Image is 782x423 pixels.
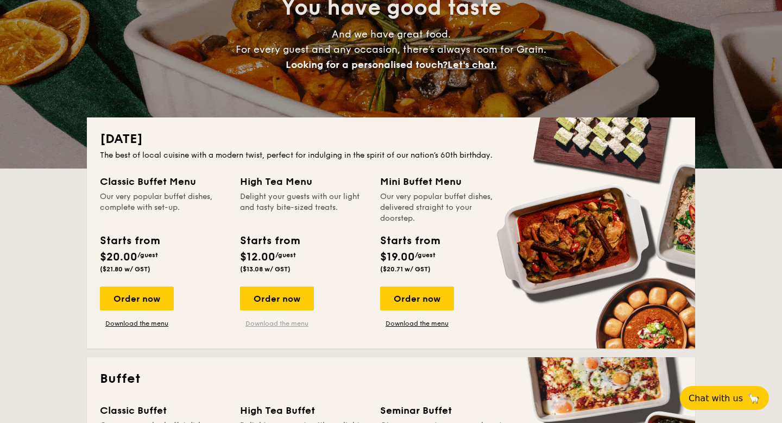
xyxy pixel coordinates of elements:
[240,319,314,328] a: Download the menu
[415,251,436,259] span: /guest
[100,370,682,388] h2: Buffet
[689,393,743,403] span: Chat with us
[380,319,454,328] a: Download the menu
[447,59,497,71] span: Let's chat.
[100,265,150,273] span: ($21.80 w/ GST)
[100,251,137,264] span: $20.00
[380,287,454,310] div: Order now
[100,174,227,189] div: Classic Buffet Menu
[240,233,299,249] div: Starts from
[100,287,174,310] div: Order now
[100,233,159,249] div: Starts from
[100,130,682,148] h2: [DATE]
[240,287,314,310] div: Order now
[680,386,769,410] button: Chat with us🦙
[100,319,174,328] a: Download the menu
[286,59,447,71] span: Looking for a personalised touch?
[240,265,291,273] span: ($13.08 w/ GST)
[380,174,507,189] div: Mini Buffet Menu
[100,191,227,224] div: Our very popular buffet dishes, complete with set-up.
[747,392,760,405] span: 🦙
[100,150,682,161] div: The best of local cuisine with a modern twist, perfect for indulging in the spirit of our nation’...
[380,191,507,224] div: Our very popular buffet dishes, delivered straight to your doorstep.
[380,265,431,273] span: ($20.71 w/ GST)
[240,174,367,189] div: High Tea Menu
[380,233,439,249] div: Starts from
[380,251,415,264] span: $19.00
[100,403,227,418] div: Classic Buffet
[240,191,367,224] div: Delight your guests with our light and tasty bite-sized treats.
[137,251,158,259] span: /guest
[240,403,367,418] div: High Tea Buffet
[240,251,275,264] span: $12.00
[275,251,296,259] span: /guest
[236,28,546,71] span: And we have great food. For every guest and any occasion, there’s always room for Grain.
[380,403,507,418] div: Seminar Buffet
